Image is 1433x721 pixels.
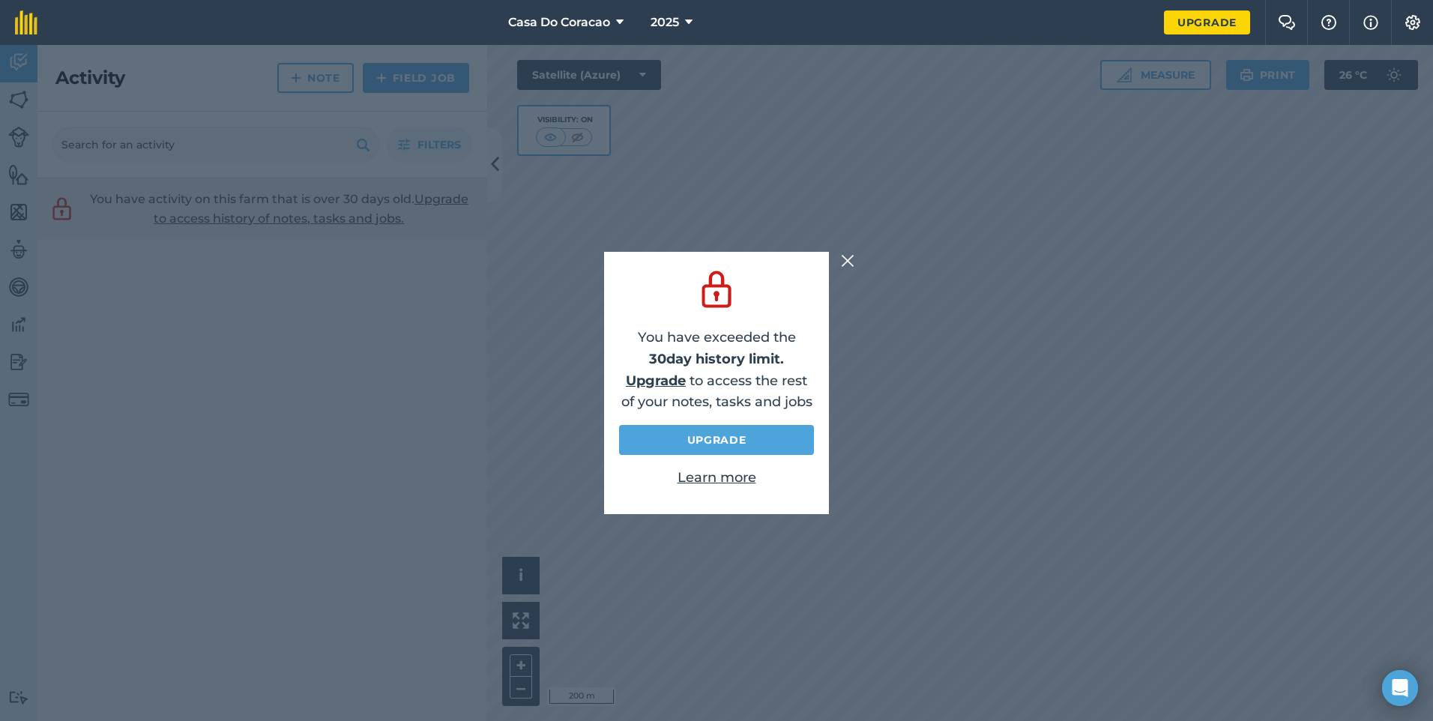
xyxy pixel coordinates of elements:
div: Open Intercom Messenger [1382,670,1418,706]
p: to access the rest of your notes, tasks and jobs [619,370,814,414]
strong: 30 day history limit. [649,351,784,367]
a: Upgrade [619,425,814,455]
span: 2025 [651,13,679,31]
a: Upgrade [626,372,686,389]
a: Learn more [678,469,756,486]
span: Casa Do Coracao [508,13,610,31]
img: Two speech bubbles overlapping with the left bubble in the forefront [1278,15,1296,30]
img: svg+xml;base64,PD94bWwgdmVyc2lvbj0iMS4wIiBlbmNvZGluZz0idXRmLTgiPz4KPCEtLSBHZW5lcmF0b3I6IEFkb2JlIE... [696,267,737,312]
img: fieldmargin Logo [15,10,37,34]
p: You have exceeded the [619,327,814,370]
img: A question mark icon [1320,15,1338,30]
img: svg+xml;base64,PHN2ZyB4bWxucz0iaHR0cDovL3d3dy53My5vcmcvMjAwMC9zdmciIHdpZHRoPSIyMiIgaGVpZ2h0PSIzMC... [841,252,854,270]
img: svg+xml;base64,PHN2ZyB4bWxucz0iaHR0cDovL3d3dy53My5vcmcvMjAwMC9zdmciIHdpZHRoPSIxNyIgaGVpZ2h0PSIxNy... [1363,13,1378,31]
img: A cog icon [1404,15,1422,30]
a: Upgrade [1164,10,1250,34]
